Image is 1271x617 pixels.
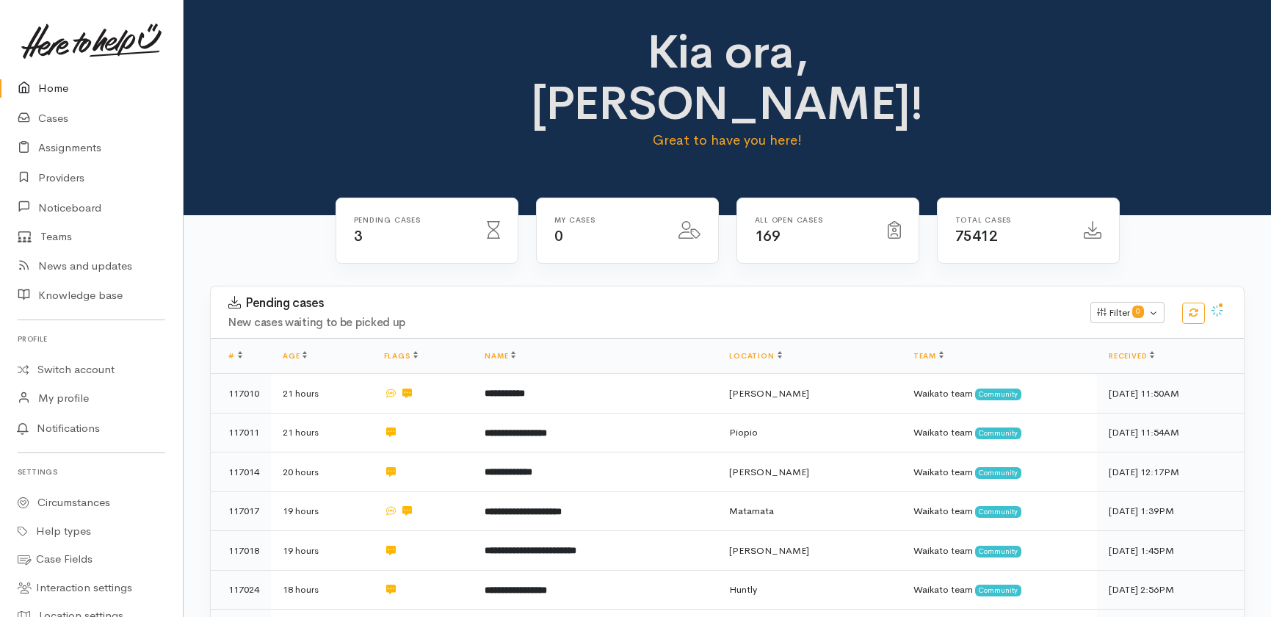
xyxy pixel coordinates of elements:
span: 3 [354,227,363,245]
td: [DATE] 12:17PM [1097,452,1244,492]
span: [PERSON_NAME] [729,387,809,400]
span: [PERSON_NAME] [729,466,809,478]
span: 0 [1132,306,1144,317]
h6: Profile [18,329,165,349]
span: Huntly [729,583,757,596]
td: 117010 [211,374,271,414]
h4: New cases waiting to be picked up [228,317,1073,329]
span: 0 [554,227,563,245]
a: Received [1109,351,1154,361]
td: Waikato team [902,452,1097,492]
span: 169 [755,227,781,245]
td: [DATE] 1:39PM [1097,491,1244,531]
td: Waikato team [902,413,1097,452]
td: 21 hours [271,374,372,414]
h3: Pending cases [228,296,1073,311]
span: Community [975,467,1021,479]
td: Waikato team [902,570,1097,610]
span: [PERSON_NAME] [729,544,809,557]
span: Community [975,585,1021,596]
td: 19 hours [271,531,372,571]
td: 20 hours [271,452,372,492]
td: Waikato team [902,531,1097,571]
span: Piopio [729,426,758,439]
h6: My cases [554,216,661,224]
h6: Settings [18,462,165,482]
td: 21 hours [271,413,372,452]
span: Matamata [729,505,774,517]
td: [DATE] 1:45PM [1097,531,1244,571]
td: [DATE] 11:54AM [1097,413,1244,452]
td: [DATE] 2:56PM [1097,570,1244,610]
td: 117018 [211,531,271,571]
td: 117011 [211,413,271,452]
a: Team [913,351,944,361]
a: Location [729,351,781,361]
span: 75412 [955,227,998,245]
td: [DATE] 11:50AM [1097,374,1244,414]
td: 18 hours [271,570,372,610]
td: 117024 [211,570,271,610]
button: Filter0 [1090,302,1165,324]
a: Age [283,351,307,361]
a: Flags [384,351,418,361]
td: Waikato team [902,491,1097,531]
h6: Pending cases [354,216,469,224]
span: Community [975,546,1021,558]
a: Name [485,351,515,361]
td: Waikato team [902,374,1097,414]
td: 117017 [211,491,271,531]
p: Great to have you here! [473,130,982,151]
a: # [228,351,242,361]
td: 19 hours [271,491,372,531]
span: Community [975,427,1021,439]
span: Community [975,389,1021,400]
h1: Kia ora, [PERSON_NAME]! [473,26,982,130]
h6: Total cases [955,216,1066,224]
span: Community [975,506,1021,518]
h6: All Open cases [755,216,870,224]
td: 117014 [211,452,271,492]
